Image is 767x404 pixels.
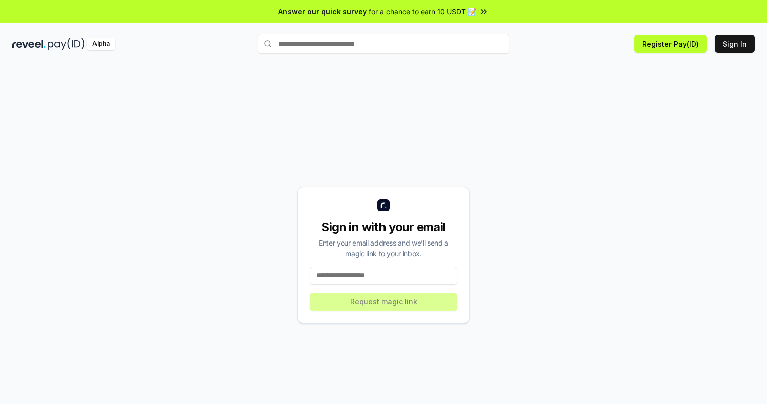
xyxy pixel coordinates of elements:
div: Sign in with your email [310,219,457,235]
img: reveel_dark [12,38,46,50]
span: for a chance to earn 10 USDT 📝 [369,6,476,17]
div: Enter your email address and we’ll send a magic link to your inbox. [310,237,457,259]
img: pay_id [48,38,85,50]
button: Sign In [715,35,755,53]
span: Answer our quick survey [278,6,367,17]
img: logo_small [377,199,390,211]
div: Alpha [87,38,115,50]
button: Register Pay(ID) [634,35,707,53]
